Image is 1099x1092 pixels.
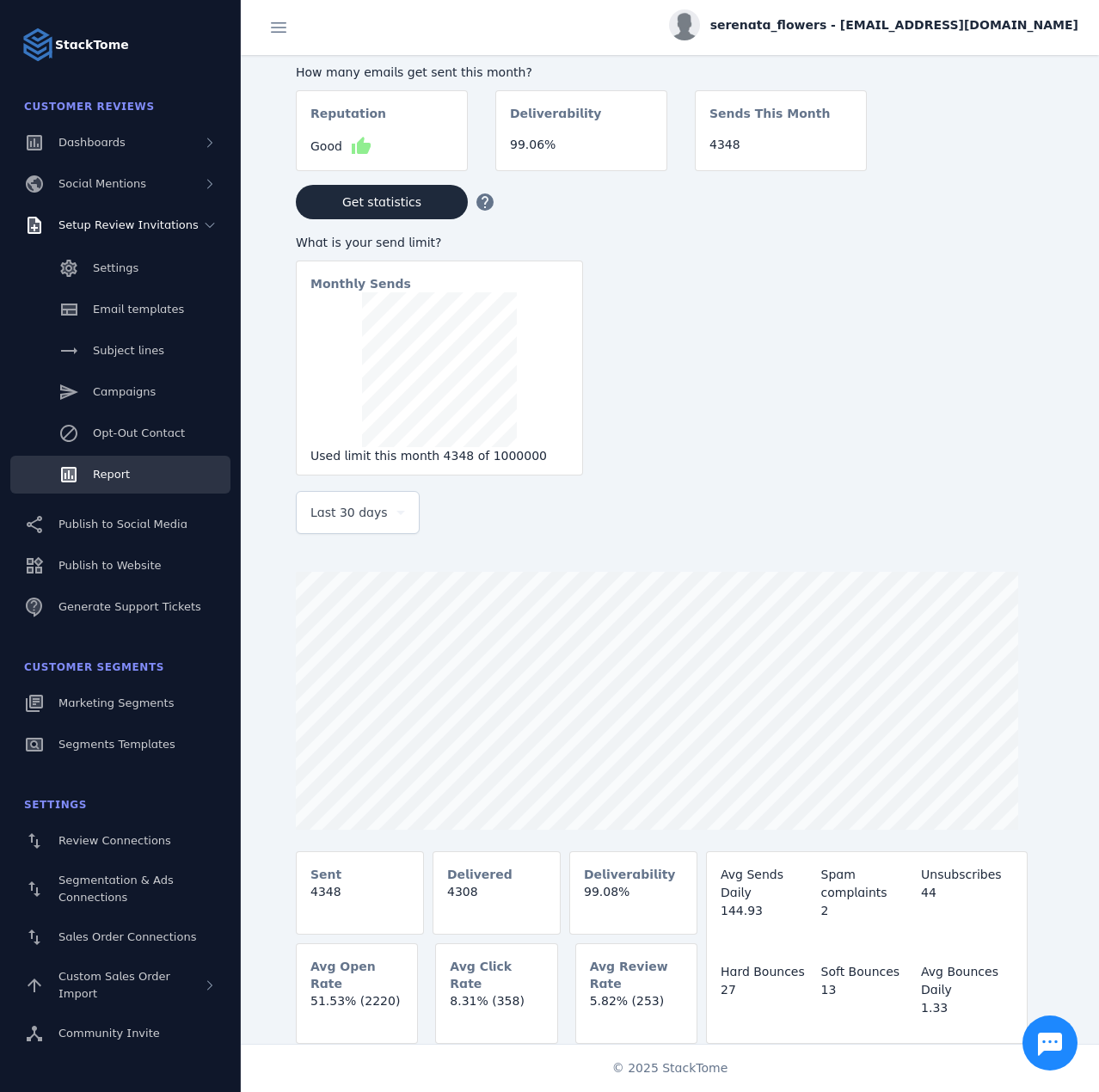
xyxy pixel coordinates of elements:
[10,332,230,370] a: Subject lines
[58,518,187,531] span: Publish to Social Media
[921,963,1013,999] div: Avg Bounces Daily
[669,9,1078,40] button: serenata_flowers - [EMAIL_ADDRESS][DOMAIN_NAME]
[296,234,583,252] div: What is your send limit?
[10,588,230,626] a: Generate Support Tickets
[58,738,175,751] span: Segments Templates
[10,547,230,585] a: Publish to Website
[721,866,813,902] div: Avg Sends Daily
[24,101,155,113] span: Customer Reviews
[58,559,161,572] span: Publish to Website
[510,136,653,154] div: 99.06%
[93,344,164,357] span: Subject lines
[447,866,513,883] mat-card-subtitle: Delivered
[351,136,371,156] mat-icon: thumb_up
[10,373,230,411] a: Campaigns
[921,866,1013,884] div: Unsubscribes
[310,138,342,156] span: Good
[10,1015,230,1052] a: Community Invite
[58,600,201,613] span: Generate Support Tickets
[58,1027,160,1040] span: Community Invite
[21,28,55,62] img: Logo image
[93,468,130,481] span: Report
[58,218,199,231] span: Setup Review Invitations
[10,822,230,860] a: Review Connections
[612,1059,728,1077] span: © 2025 StackTome
[570,883,697,915] mat-card-content: 99.08%
[590,958,683,992] mat-card-subtitle: Avg Review Rate
[93,303,184,316] span: Email templates
[342,196,421,208] span: Get statistics
[921,884,1013,902] div: 44
[821,902,913,920] div: 2
[296,185,468,219] button: Get statistics
[58,874,174,904] span: Segmentation & Ads Connections
[93,385,156,398] span: Campaigns
[10,684,230,722] a: Marketing Segments
[510,105,602,136] mat-card-subtitle: Deliverability
[297,883,423,915] mat-card-content: 4348
[584,866,676,883] mat-card-subtitle: Deliverability
[310,958,403,992] mat-card-subtitle: Avg Open Rate
[709,105,830,136] mat-card-subtitle: Sends This Month
[921,999,1013,1017] div: 1.33
[450,958,543,992] mat-card-subtitle: Avg Click Rate
[58,834,171,847] span: Review Connections
[10,918,230,956] a: Sales Order Connections
[58,696,174,709] span: Marketing Segments
[58,177,146,190] span: Social Mentions
[55,36,129,54] strong: StackTome
[436,992,556,1024] mat-card-content: 8.31% (358)
[58,970,170,1000] span: Custom Sales Order Import
[10,414,230,452] a: Opt-Out Contact
[24,661,164,673] span: Customer Segments
[93,426,185,439] span: Opt-Out Contact
[58,136,126,149] span: Dashboards
[696,136,866,168] mat-card-content: 4348
[10,726,230,764] a: Segments Templates
[721,981,813,999] div: 27
[433,883,560,915] mat-card-content: 4308
[297,992,417,1024] mat-card-content: 51.53% (2220)
[310,275,411,292] mat-card-subtitle: Monthly Sends
[310,502,388,523] span: Last 30 days
[669,9,700,40] img: profile.jpg
[310,105,386,136] mat-card-subtitle: Reputation
[576,992,697,1024] mat-card-content: 5.82% (253)
[10,249,230,287] a: Settings
[821,981,913,999] div: 13
[10,506,230,543] a: Publish to Social Media
[296,64,867,82] div: How many emails get sent this month?
[10,863,230,915] a: Segmentation & Ads Connections
[721,902,813,920] div: 144.93
[24,799,87,811] span: Settings
[10,291,230,328] a: Email templates
[93,261,138,274] span: Settings
[710,16,1078,34] span: serenata_flowers - [EMAIL_ADDRESS][DOMAIN_NAME]
[821,963,913,981] div: Soft Bounces
[310,866,341,883] mat-card-subtitle: Sent
[821,866,913,902] div: Spam complaints
[721,963,813,981] div: Hard Bounces
[10,456,230,494] a: Report
[310,447,568,465] div: Used limit this month 4348 of 1000000
[58,930,196,943] span: Sales Order Connections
